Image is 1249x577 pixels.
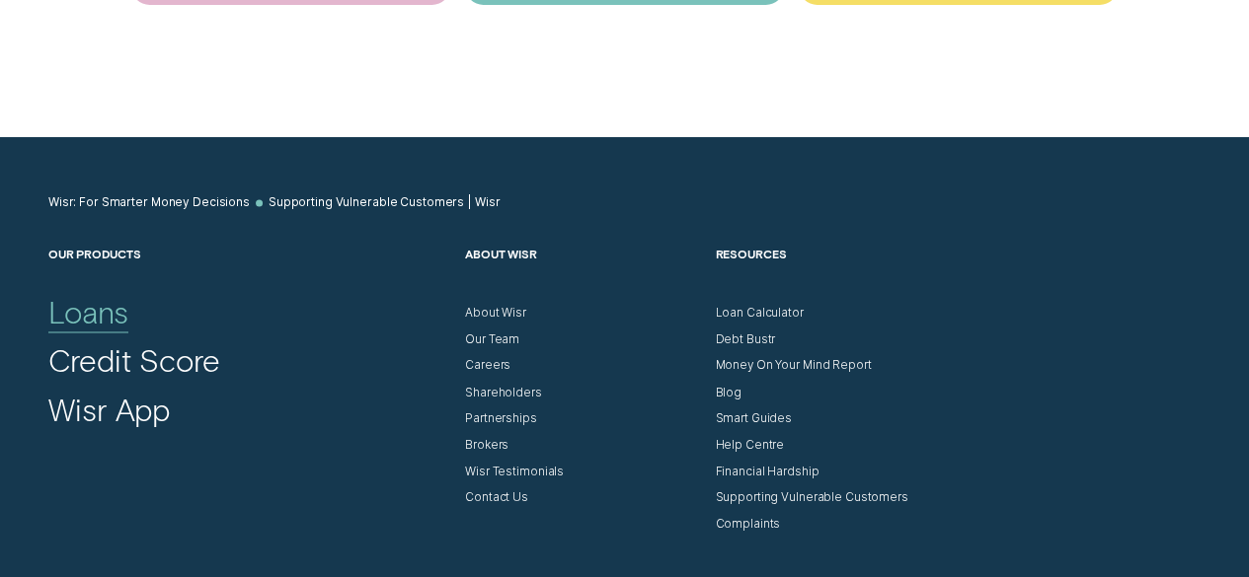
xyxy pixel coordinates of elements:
a: Wisr Testimonials [465,464,564,478]
a: Careers [465,358,510,373]
a: Smart Guides [715,410,792,425]
a: Financial Hardship [715,464,819,478]
a: Loan Calculator [715,306,803,321]
a: Wisr App [48,390,170,428]
a: Wisr: For Smarter Money Decisions [48,195,250,210]
a: Debt Bustr [715,332,775,347]
a: Supporting Vulnerable Customers | Wisr [269,195,501,210]
a: Supporting Vulnerable Customers [715,489,907,504]
a: Shareholders [465,385,542,399]
a: Complaints [715,516,780,531]
a: Brokers [465,437,508,452]
h2: Resources [715,247,950,306]
h2: About Wisr [465,247,700,306]
a: Blog [715,385,742,399]
a: Credit Score [48,341,220,380]
a: Our Team [465,332,519,347]
a: Partnerships [465,410,537,425]
a: About Wisr [465,306,526,321]
a: Money On Your Mind Report [715,358,871,373]
a: Help Centre [715,437,784,452]
h2: Our Products [48,247,450,306]
a: Loans [48,293,128,331]
a: Contact Us [465,489,528,504]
